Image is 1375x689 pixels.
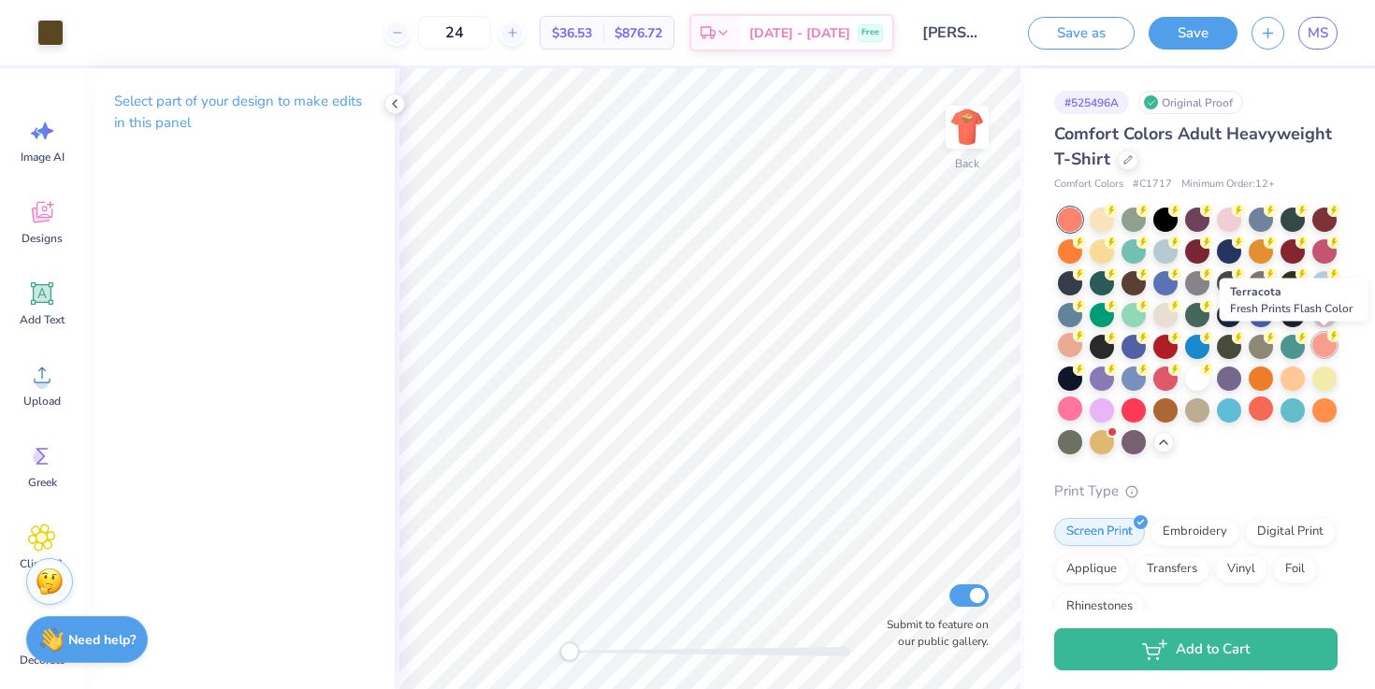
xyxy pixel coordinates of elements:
[1028,17,1135,50] button: Save as
[1215,555,1267,583] div: Vinyl
[908,14,1000,51] input: Untitled Design
[114,91,365,134] p: Select part of your design to make edits in this panel
[20,312,65,327] span: Add Text
[1054,122,1332,170] span: Comfort Colors Adult Heavyweight T-Shirt
[615,23,662,43] span: $876.72
[22,231,63,246] span: Designs
[1138,91,1243,114] div: Original Proof
[11,556,73,586] span: Clipart & logos
[1054,481,1338,502] div: Print Type
[418,16,491,50] input: – –
[560,642,579,661] div: Accessibility label
[28,475,57,490] span: Greek
[20,653,65,667] span: Decorate
[1054,593,1145,621] div: Rhinestones
[1230,301,1353,316] span: Fresh Prints Flash Color
[68,631,136,649] strong: Need help?
[1054,91,1129,114] div: # 525496A
[955,155,979,172] div: Back
[1149,17,1237,50] button: Save
[1135,555,1209,583] div: Transfers
[1181,177,1275,193] span: Minimum Order: 12 +
[1054,628,1338,670] button: Add to Cart
[948,108,986,146] img: Back
[1054,518,1145,546] div: Screen Print
[1220,279,1368,322] div: Terracota
[876,616,989,650] label: Submit to feature on our public gallery.
[1308,22,1328,44] span: MS
[749,23,850,43] span: [DATE] - [DATE]
[1054,177,1123,193] span: Comfort Colors
[1273,555,1317,583] div: Foil
[1054,555,1129,583] div: Applique
[1298,17,1338,50] a: MS
[21,150,65,165] span: Image AI
[1151,518,1239,546] div: Embroidery
[23,394,61,409] span: Upload
[1133,177,1172,193] span: # C1717
[861,26,879,39] span: Free
[1245,518,1336,546] div: Digital Print
[552,23,592,43] span: $36.53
